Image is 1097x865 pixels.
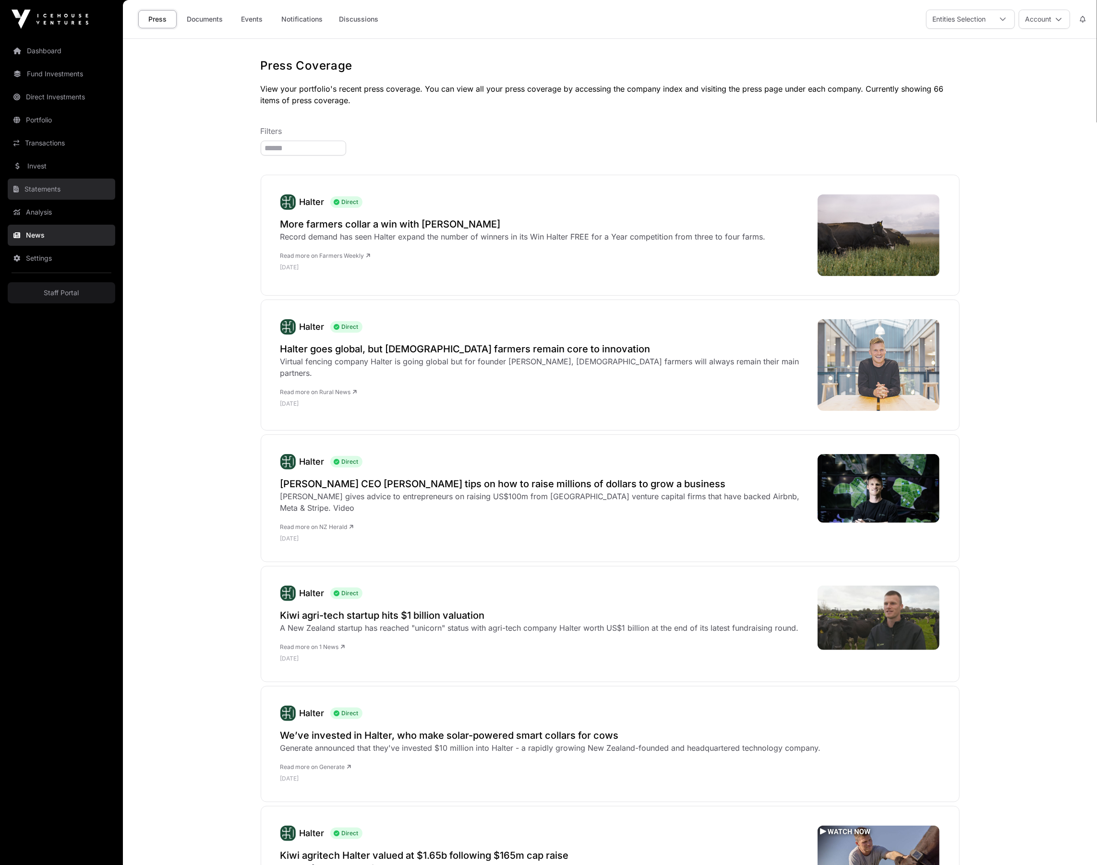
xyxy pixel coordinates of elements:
div: Record demand has seen Halter expand the number of winners in its Win Halter FREE for a Year comp... [280,231,766,242]
div: A New Zealand startup has reached "unicorn" status with agri-tech company Halter worth US$1 billi... [280,622,799,634]
a: Notifications [275,10,329,28]
a: Halter goes global, but [DEMOGRAPHIC_DATA] farmers remain core to innovation [280,342,808,356]
a: Dashboard [8,40,115,61]
img: farming-tech-company-raises-dollar165m-from-overseas-investo-QKKUSPB65BDWPMK4PFY32SRUIE.png [818,586,940,650]
a: Halter [280,319,296,335]
div: [PERSON_NAME] gives advice to entrepreneurs on raising US$100m from [GEOGRAPHIC_DATA] venture cap... [280,491,808,514]
a: Invest [8,156,115,177]
a: Discussions [333,10,385,28]
p: View your portfolio's recent press coverage. You can view all your press coverage by accessing th... [261,83,960,106]
span: Direct [330,708,362,719]
a: Press [138,10,177,28]
img: Halter-Favicon.svg [280,454,296,469]
p: [DATE] [280,535,808,542]
a: Read more on 1 News [280,643,345,650]
h1: Press Coverage [261,58,960,73]
div: Generate announced that they've invested $10 million into Halter - a rapidly growing New Zealand-... [280,742,821,754]
a: Halter [300,828,325,838]
p: [DATE] [280,655,799,662]
img: Halter-Favicon.svg [280,319,296,335]
img: Halter-Favicon.svg [280,194,296,210]
p: [DATE] [280,400,808,408]
a: Documents [181,10,229,28]
a: Halter [300,322,325,332]
a: Halter [280,826,296,841]
a: Halter [300,588,325,598]
a: Kiwi agritech Halter valued at $1.65b following $165m cap raise [280,849,688,862]
a: Halter [300,457,325,467]
a: Transactions [8,132,115,154]
a: We’ve invested in Halter, who make solar-powered smart collars for cows [280,729,821,742]
span: Direct [330,588,362,599]
a: Staff Portal [8,282,115,303]
span: Direct [330,828,362,839]
a: [PERSON_NAME] CEO [PERSON_NAME] tips on how to raise millions of dollars to grow a business [280,477,808,491]
iframe: Chat Widget [1049,819,1097,865]
div: Virtual fencing company Halter is going global but for founder [PERSON_NAME], [DEMOGRAPHIC_DATA] ... [280,356,808,379]
img: b5faf2abd41e51f88fdff7d4905eeded_XL.jpg [818,319,940,411]
img: Halter-PR-Pack_Print-2-768x512.jpg [818,194,940,276]
img: HAWHVBQB4REP7NOUBF3RT2GRDY.JPG [818,454,940,523]
a: More farmers collar a win with [PERSON_NAME] [280,217,766,231]
a: Kiwi agri-tech startup hits $1 billion valuation [280,609,799,622]
span: Direct [330,196,362,208]
img: Icehouse Ventures Logo [12,10,88,29]
a: Halter [280,194,296,210]
a: Direct Investments [8,86,115,108]
a: Events [233,10,271,28]
a: Halter [280,454,296,469]
img: Halter-Favicon.svg [280,826,296,841]
button: Account [1019,10,1070,29]
span: Direct [330,456,362,468]
a: News [8,225,115,246]
a: Statements [8,179,115,200]
span: Direct [330,321,362,333]
a: Halter [280,706,296,721]
p: Filters [261,125,960,137]
a: Read more on Farmers Weekly [280,252,371,259]
a: Portfolio [8,109,115,131]
p: [DATE] [280,264,766,271]
a: Halter [300,197,325,207]
div: Entities Selection [927,10,991,28]
a: Read more on Rural News [280,388,357,396]
a: Fund Investments [8,63,115,84]
a: Read more on Generate [280,763,351,770]
a: Settings [8,248,115,269]
a: Halter [280,586,296,601]
a: Read more on NZ Herald [280,523,354,530]
img: Halter-Favicon.svg [280,706,296,721]
a: Analysis [8,202,115,223]
p: [DATE] [280,775,821,782]
a: Halter [300,708,325,718]
img: Halter-Favicon.svg [280,586,296,601]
